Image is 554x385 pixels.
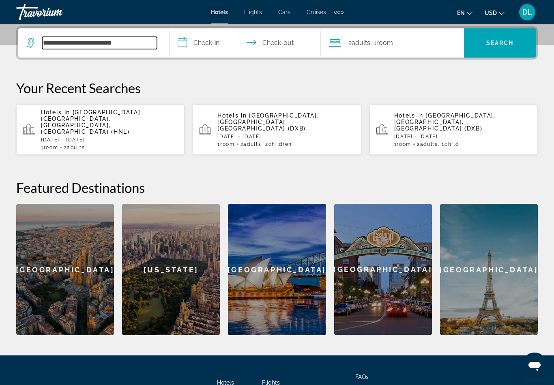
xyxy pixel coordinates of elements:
[307,9,326,15] a: Cruises
[394,141,411,147] span: 1
[457,7,472,19] button: Change language
[334,204,432,335] a: [GEOGRAPHIC_DATA]
[170,28,321,58] button: Check in and out dates
[18,28,536,58] div: Search widget
[457,10,465,16] span: en
[240,141,262,147] span: 2
[485,10,497,16] span: USD
[417,141,438,147] span: 2
[348,37,370,49] span: 2
[394,112,423,119] span: Hotels in
[16,2,97,23] a: Travorium
[64,145,85,150] span: 2
[370,37,393,49] span: , 1
[397,141,411,147] span: Room
[16,204,114,335] a: [GEOGRAPHIC_DATA]
[369,104,538,155] button: Hotels in [GEOGRAPHIC_DATA], [GEOGRAPHIC_DATA], [GEOGRAPHIC_DATA] (DXB)[DATE] - [DATE]1Room2Adult...
[420,141,438,147] span: Adults
[122,204,220,335] a: [US_STATE]
[376,39,393,47] span: Room
[16,104,185,155] button: Hotels in [GEOGRAPHIC_DATA], [GEOGRAPHIC_DATA], [GEOGRAPHIC_DATA], [GEOGRAPHIC_DATA] (HNL)[DATE] ...
[217,134,354,139] p: [DATE] - [DATE]
[355,374,369,380] a: FAQs
[522,353,548,379] iframe: Botón para iniciar la ventana de mensajería
[268,141,292,147] span: Children
[41,137,178,143] p: [DATE] - [DATE]
[211,9,228,15] a: Hotels
[228,204,326,335] a: [GEOGRAPHIC_DATA]
[44,145,58,150] span: Room
[394,134,531,139] p: [DATE] - [DATE]
[352,39,370,47] span: Adults
[321,28,464,58] button: Travelers: 2 adults, 0 children
[16,180,538,196] h2: Featured Destinations
[41,109,142,135] span: [GEOGRAPHIC_DATA], [GEOGRAPHIC_DATA], [GEOGRAPHIC_DATA], [GEOGRAPHIC_DATA] (HNL)
[522,8,532,16] span: DL
[217,141,234,147] span: 1
[394,112,496,132] span: [GEOGRAPHIC_DATA], [GEOGRAPHIC_DATA], [GEOGRAPHIC_DATA] (DXB)
[244,9,262,15] a: Flights
[464,28,536,58] button: Search
[67,145,85,150] span: Adults
[16,80,538,96] p: Your Recent Searches
[517,4,538,21] button: User Menu
[485,7,505,19] button: Change currency
[278,9,290,15] a: Cars
[220,141,235,147] span: Room
[243,141,261,147] span: Adults
[41,109,70,115] span: Hotels in
[262,141,292,147] span: , 2
[444,141,459,147] span: Child
[334,6,344,19] button: Extra navigation items
[486,40,514,46] span: Search
[438,141,459,147] span: , 1
[41,145,58,150] span: 1
[217,112,319,132] span: [GEOGRAPHIC_DATA], [GEOGRAPHIC_DATA], [GEOGRAPHIC_DATA] (DXB)
[193,104,361,155] button: Hotels in [GEOGRAPHIC_DATA], [GEOGRAPHIC_DATA], [GEOGRAPHIC_DATA] (DXB)[DATE] - [DATE]1Room2Adult...
[217,112,247,119] span: Hotels in
[440,204,538,335] a: [GEOGRAPHIC_DATA]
